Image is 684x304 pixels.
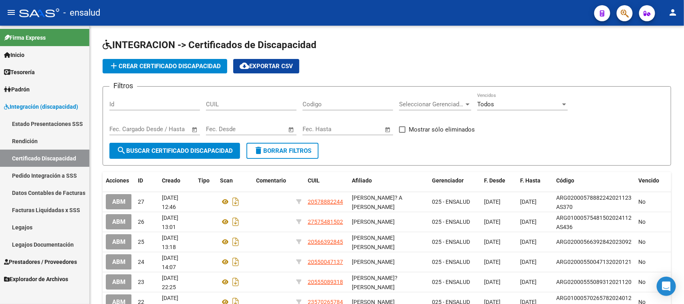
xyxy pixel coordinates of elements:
[138,177,143,184] span: ID
[230,276,241,288] i: Descargar documento
[112,279,125,286] span: ABM
[520,199,537,205] span: [DATE]
[253,172,293,189] datatable-header-cell: Comentario
[230,255,241,268] i: Descargar documento
[432,219,470,225] span: 025 - ENSALUD
[668,8,678,17] mat-icon: person
[303,126,335,133] input: Fecha inicio
[256,177,286,184] span: Comentario
[556,177,574,184] span: Código
[240,61,249,71] mat-icon: cloud_download
[520,219,537,225] span: [DATE]
[103,59,227,73] button: Crear Certificado Discapacidad
[638,199,646,205] span: No
[481,172,517,189] datatable-header-cell: F. Desde
[484,199,500,205] span: [DATE]
[352,235,395,250] span: [PERSON_NAME] [PERSON_NAME]
[230,195,241,208] i: Descargar documento
[138,199,144,205] span: 27
[162,235,178,250] span: [DATE] 13:18
[399,101,464,108] span: Seleccionar Gerenciador
[162,177,180,184] span: Creado
[553,172,635,189] datatable-header-cell: Código
[352,259,395,265] span: [PERSON_NAME]
[352,177,372,184] span: Afiliado
[308,259,343,265] span: 20550047137
[556,215,667,230] span: ARG01000575481502024112920291129BS AS436
[112,219,125,226] span: ABM
[484,279,500,285] span: [DATE]
[220,177,233,184] span: Scan
[556,259,684,265] span: ARG02000550047132020121420251214BSAS410
[484,239,500,245] span: [DATE]
[520,239,537,245] span: [DATE]
[308,239,343,245] span: 20566392845
[484,177,505,184] span: F. Desde
[432,279,470,285] span: 025 - ENSALUD
[429,172,481,189] datatable-header-cell: Gerenciador
[409,125,475,134] span: Mostrar sólo eliminados
[352,219,395,225] span: [PERSON_NAME]
[638,219,646,225] span: No
[233,59,299,73] button: Exportar CSV
[246,126,284,133] input: Fecha fin
[198,177,210,184] span: Tipo
[190,125,200,134] button: Open calendar
[109,126,142,133] input: Fecha inicio
[109,80,137,91] h3: Filtros
[638,239,646,245] span: No
[230,215,241,228] i: Descargar documento
[342,126,381,133] input: Fecha fin
[112,259,125,266] span: ABM
[287,125,296,134] button: Open calendar
[657,277,676,296] div: Open Intercom Messenger
[517,172,553,189] datatable-header-cell: F. Hasta
[308,219,343,225] span: 27575481502
[383,125,393,134] button: Open calendar
[217,172,253,189] datatable-header-cell: Scan
[159,172,195,189] datatable-header-cell: Creado
[638,177,659,184] span: Vencido
[432,239,470,245] span: 025 - ENSALUD
[138,259,144,265] span: 24
[556,239,684,245] span: ARG02000566392842023092720260927BSAS352
[520,279,537,285] span: [DATE]
[308,199,343,205] span: 20578882244
[477,101,494,108] span: Todos
[230,235,241,248] i: Descargar documento
[308,177,320,184] span: CUIL
[254,147,311,154] span: Borrar Filtros
[162,215,178,230] span: [DATE] 13:01
[135,172,159,189] datatable-header-cell: ID
[305,172,349,189] datatable-header-cell: CUIL
[432,259,470,265] span: 025 - ENSALUD
[635,172,671,189] datatable-header-cell: Vencido
[4,33,46,42] span: Firma Express
[138,279,144,285] span: 23
[106,177,129,184] span: Acciones
[254,146,263,155] mat-icon: delete
[117,147,233,154] span: Buscar Certificado Discapacidad
[4,85,30,94] span: Padrón
[520,177,541,184] span: F. Hasta
[638,279,646,285] span: No
[638,259,646,265] span: No
[117,146,126,155] mat-icon: search
[149,126,188,133] input: Fecha fin
[556,195,667,210] span: ARG02000578882242021123120261231BS AS370
[484,219,500,225] span: [DATE]
[109,61,119,71] mat-icon: add
[103,39,317,51] span: INTEGRACION -> Certificados de Discapacidad
[4,51,24,59] span: Inicio
[109,63,221,70] span: Crear Certificado Discapacidad
[106,194,132,209] button: ABM
[352,195,402,210] span: [PERSON_NAME]? A [PERSON_NAME]
[112,239,125,246] span: ABM
[556,279,677,285] span: ARG02000555089312021120620261206BS370
[103,172,135,189] datatable-header-cell: Acciones
[206,126,238,133] input: Fecha inicio
[195,172,217,189] datatable-header-cell: Tipo
[240,63,293,70] span: Exportar CSV
[308,279,343,285] span: 20555089318
[4,275,68,284] span: Explorador de Archivos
